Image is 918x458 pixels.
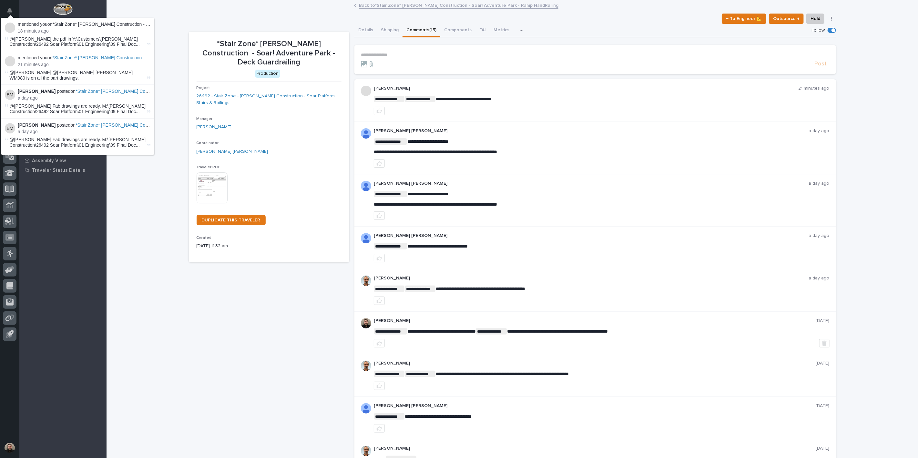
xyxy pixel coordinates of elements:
p: [DATE] 11:32 am [197,243,342,249]
p: [PERSON_NAME] [374,276,809,281]
img: AOh14GhUnP333BqRmXh-vZ-TpYZQaFVsuOFmGre8SRZf2A=s96-c [361,361,371,371]
p: posted on : [18,122,150,128]
a: [PERSON_NAME] [197,124,232,131]
p: a day ago [18,95,150,101]
span: Project [197,86,210,90]
button: ← To Engineer 📐 [722,14,766,24]
p: a day ago [809,128,830,134]
img: Ben Miller [5,123,15,133]
p: [PERSON_NAME] [374,86,799,91]
button: Outsource ↑ [769,14,804,24]
p: mentioned you on : [18,55,150,61]
span: Created [197,236,212,240]
img: Workspace Logo [53,3,72,15]
button: like this post [374,424,385,433]
a: [PERSON_NAME] [PERSON_NAME] [197,148,268,155]
p: [PERSON_NAME] [PERSON_NAME] [374,181,809,186]
button: like this post [374,254,385,262]
button: Components [440,24,475,37]
button: like this post [374,339,385,347]
p: a day ago [809,181,830,186]
span: @[PERSON_NAME] Fab drawings are ready. M:\[PERSON_NAME] Construction\26492 Soar Platform\01 Engin... [10,103,146,114]
p: [DATE] [816,318,830,324]
a: Traveler Status Details [19,165,107,175]
button: Metrics [490,24,513,37]
a: *Stair Zone* [PERSON_NAME] Construction - Soar! Adventure Park - Ramp HandRailing [52,22,230,27]
p: [PERSON_NAME] [PERSON_NAME] [374,128,809,134]
button: FAI [475,24,490,37]
p: a day ago [809,276,830,281]
p: 18 minutes ago [18,28,150,34]
button: like this post [374,107,385,115]
a: Assembly View [19,156,107,165]
button: Post [812,60,830,68]
span: Traveler PDF [197,165,220,169]
span: @[PERSON_NAME] Fab drawings are ready. M:\[PERSON_NAME] Construction\26492 Soar Platform\01 Engin... [10,137,146,148]
button: like this post [374,211,385,220]
p: [DATE] [816,403,830,409]
p: [DATE] [816,361,830,366]
span: Manager [197,117,213,121]
span: Post [815,60,827,68]
a: DUPLICATE THIS TRAVELER [197,215,266,225]
p: a day ago [809,233,830,239]
button: users-avatar [3,441,16,455]
button: Details [354,24,377,37]
p: [PERSON_NAME] [374,318,816,324]
p: Traveler Status Details [32,168,85,173]
p: posted on : [18,89,150,94]
button: Hold [806,14,824,24]
button: like this post [374,297,385,305]
div: Production [255,70,280,78]
button: Comments (15) [403,24,440,37]
img: AOh14GhUnP333BqRmXh-vZ-TpYZQaFVsuOFmGre8SRZf2A=s96-c [361,446,371,456]
img: Ben Miller [5,90,15,100]
img: AD_cMMRcK_lR-hunIWE1GUPcUjzJ19X9Uk7D-9skk6qMORDJB_ZroAFOMmnE07bDdh4EHUMJPuIZ72TfOWJm2e1TqCAEecOOP... [361,181,371,191]
a: Back to*Stair Zone* [PERSON_NAME] Construction - Soar! Adventure Park - Ramp HandRailing [359,1,558,9]
img: ACg8ocLB2sBq07NhafZLDpfZztpbDqa4HYtD3rBf5LhdHf4k=s96-c [361,318,371,328]
button: like this post [374,382,385,390]
p: Follow [812,28,825,33]
span: ← To Engineer 📐 [726,15,762,23]
span: *Stair Zone* [PERSON_NAME] Construction - Soar! Adventure Park - Deck Guardrailing [52,55,229,60]
img: AD_cMMRcK_lR-hunIWE1GUPcUjzJ19X9Uk7D-9skk6qMORDJB_ZroAFOMmnE07bDdh4EHUMJPuIZ72TfOWJm2e1TqCAEecOOP... [361,128,371,139]
span: Coordinator [197,141,219,145]
img: AOh14GhUnP333BqRmXh-vZ-TpYZQaFVsuOFmGre8SRZf2A=s96-c [361,276,371,286]
p: 21 minutes ago [18,62,150,67]
div: Notifications [8,8,16,18]
button: like this post [374,159,385,168]
span: *Stair Zone* [PERSON_NAME] Construction - Soar! Adventure Park - Deck Guardrailing [76,89,252,94]
span: Outsource ↑ [773,15,800,23]
img: AD_cMMRcK_lR-hunIWE1GUPcUjzJ19X9Uk7D-9skk6qMORDJB_ZroAFOMmnE07bDdh4EHUMJPuIZ72TfOWJm2e1TqCAEecOOP... [361,403,371,414]
span: @[PERSON_NAME] @[PERSON_NAME] [PERSON_NAME] WM080 is on all the part drawings. [10,70,133,81]
p: a day ago [18,129,150,134]
p: mentioned you on : [18,22,150,27]
strong: [PERSON_NAME] [18,89,56,94]
p: [PERSON_NAME] [PERSON_NAME] [374,403,816,409]
span: DUPLICATE THIS TRAVELER [202,218,260,222]
strong: [PERSON_NAME] [18,122,56,128]
button: Notifications [3,4,16,17]
p: Assembly View [32,158,66,164]
span: @[PERSON_NAME] the pdf in Y:\Customers\[PERSON_NAME] Construction\26492 Soar Platform\01 Engineer... [10,36,146,47]
p: [PERSON_NAME] [374,361,816,366]
a: 26492 - Stair Zone - [PERSON_NAME] Construction - Soar Platform Stairs & Railings [197,93,342,106]
button: Shipping [377,24,403,37]
p: 21 minutes ago [799,86,830,91]
span: *Stair Zone* [PERSON_NAME] Construction - Soar! Adventure Park - Deck Guardrailing [76,122,252,128]
p: [DATE] [816,446,830,451]
img: AD_cMMRcK_lR-hunIWE1GUPcUjzJ19X9Uk7D-9skk6qMORDJB_ZroAFOMmnE07bDdh4EHUMJPuIZ72TfOWJm2e1TqCAEecOOP... [361,233,371,243]
p: [PERSON_NAME] [PERSON_NAME] [374,233,809,239]
p: *Stair Zone* [PERSON_NAME] Construction - Soar! Adventure Park - Deck Guardrailing [197,39,342,67]
p: [PERSON_NAME] [374,446,816,451]
button: Delete post [819,339,830,347]
span: Hold [811,15,820,23]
